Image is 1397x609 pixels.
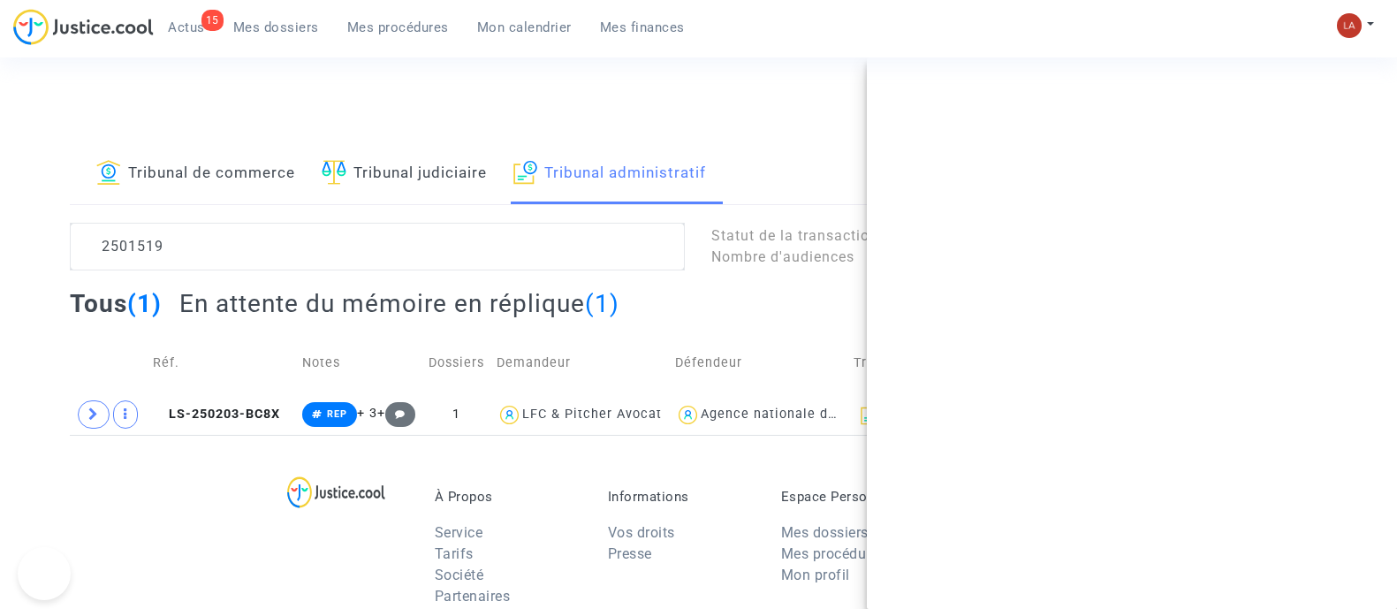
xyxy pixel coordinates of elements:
[322,160,346,185] img: icon-faciliter-sm.svg
[179,288,619,319] h2: En attente du mémoire en réplique
[847,331,1025,394] td: Tribunal
[333,14,463,41] a: Mes procédures
[701,407,895,422] div: Agence nationale de l'habitat
[422,331,491,394] td: Dossiers
[781,567,850,583] a: Mon profil
[608,545,652,562] a: Presse
[147,331,297,394] td: Réf.
[513,160,537,185] img: icon-archive.svg
[127,289,162,318] span: (1)
[435,489,581,505] p: À Propos
[675,402,701,428] img: icon-user.svg
[608,524,675,541] a: Vos droits
[154,14,219,41] a: 15Actus
[13,9,154,45] img: jc-logo.svg
[377,406,415,421] span: +
[435,588,511,605] a: Partenaires
[497,402,522,428] img: icon-user.svg
[153,407,280,422] span: LS-250203-BC8X
[854,404,1019,425] div: [GEOGRAPHIC_DATA]
[477,19,572,35] span: Mon calendrier
[322,144,487,204] a: Tribunal judiciaire
[327,408,347,420] span: REP
[586,14,699,41] a: Mes finances
[435,545,474,562] a: Tarifs
[435,524,483,541] a: Service
[600,19,685,35] span: Mes finances
[96,160,121,185] img: icon-banque.svg
[585,289,619,318] span: (1)
[201,10,224,31] div: 15
[233,19,319,35] span: Mes dossiers
[357,406,377,421] span: + 3
[781,545,886,562] a: Mes procédures
[435,567,484,583] a: Société
[70,288,162,319] h2: Tous
[711,248,854,265] span: Nombre d'audiences
[711,227,878,244] span: Statut de la transaction
[669,331,847,394] td: Défendeur
[219,14,333,41] a: Mes dossiers
[522,407,662,422] div: LFC & Pitcher Avocat
[347,19,449,35] span: Mes procédures
[422,394,491,435] td: 1
[96,144,295,204] a: Tribunal de commerce
[781,524,869,541] a: Mes dossiers
[513,144,706,204] a: Tribunal administratif
[168,19,205,35] span: Actus
[287,476,385,508] img: logo-lg.svg
[18,547,71,600] iframe: Help Scout Beacon - Open
[861,404,881,425] img: icon-archive.svg
[608,489,755,505] p: Informations
[490,331,669,394] td: Demandeur
[1337,13,1362,38] img: 3f9b7d9779f7b0ffc2b90d026f0682a9
[781,489,928,505] p: Espace Personnel
[463,14,586,41] a: Mon calendrier
[296,331,421,394] td: Notes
